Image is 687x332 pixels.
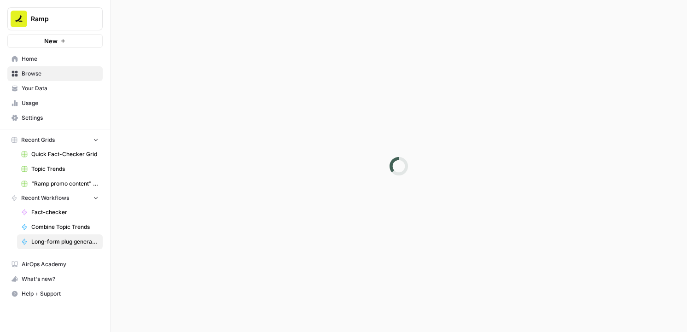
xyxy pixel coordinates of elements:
[31,238,99,246] span: Long-form plug generator – Content tuning version
[44,36,58,46] span: New
[7,286,103,301] button: Help + Support
[7,52,103,66] a: Home
[31,150,99,158] span: Quick Fact-Checker Grid
[7,7,103,30] button: Workspace: Ramp
[31,180,99,188] span: "Ramp promo content" generator -> Publish Sanity updates
[22,290,99,298] span: Help + Support
[7,34,103,48] button: New
[21,194,69,202] span: Recent Workflows
[7,257,103,272] a: AirOps Academy
[7,81,103,96] a: Your Data
[17,220,103,234] a: Combine Topic Trends
[22,84,99,93] span: Your Data
[7,66,103,81] a: Browse
[22,114,99,122] span: Settings
[17,162,103,176] a: Topic Trends
[17,234,103,249] a: Long-form plug generator – Content tuning version
[22,70,99,78] span: Browse
[31,208,99,216] span: Fact-checker
[11,11,27,27] img: Ramp Logo
[22,260,99,268] span: AirOps Academy
[17,205,103,220] a: Fact-checker
[17,147,103,162] a: Quick Fact-Checker Grid
[7,272,103,286] button: What's new?
[7,191,103,205] button: Recent Workflows
[7,111,103,125] a: Settings
[31,223,99,231] span: Combine Topic Trends
[22,55,99,63] span: Home
[31,165,99,173] span: Topic Trends
[31,14,87,23] span: Ramp
[17,176,103,191] a: "Ramp promo content" generator -> Publish Sanity updates
[22,99,99,107] span: Usage
[7,96,103,111] a: Usage
[7,133,103,147] button: Recent Grids
[8,272,102,286] div: What's new?
[21,136,55,144] span: Recent Grids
